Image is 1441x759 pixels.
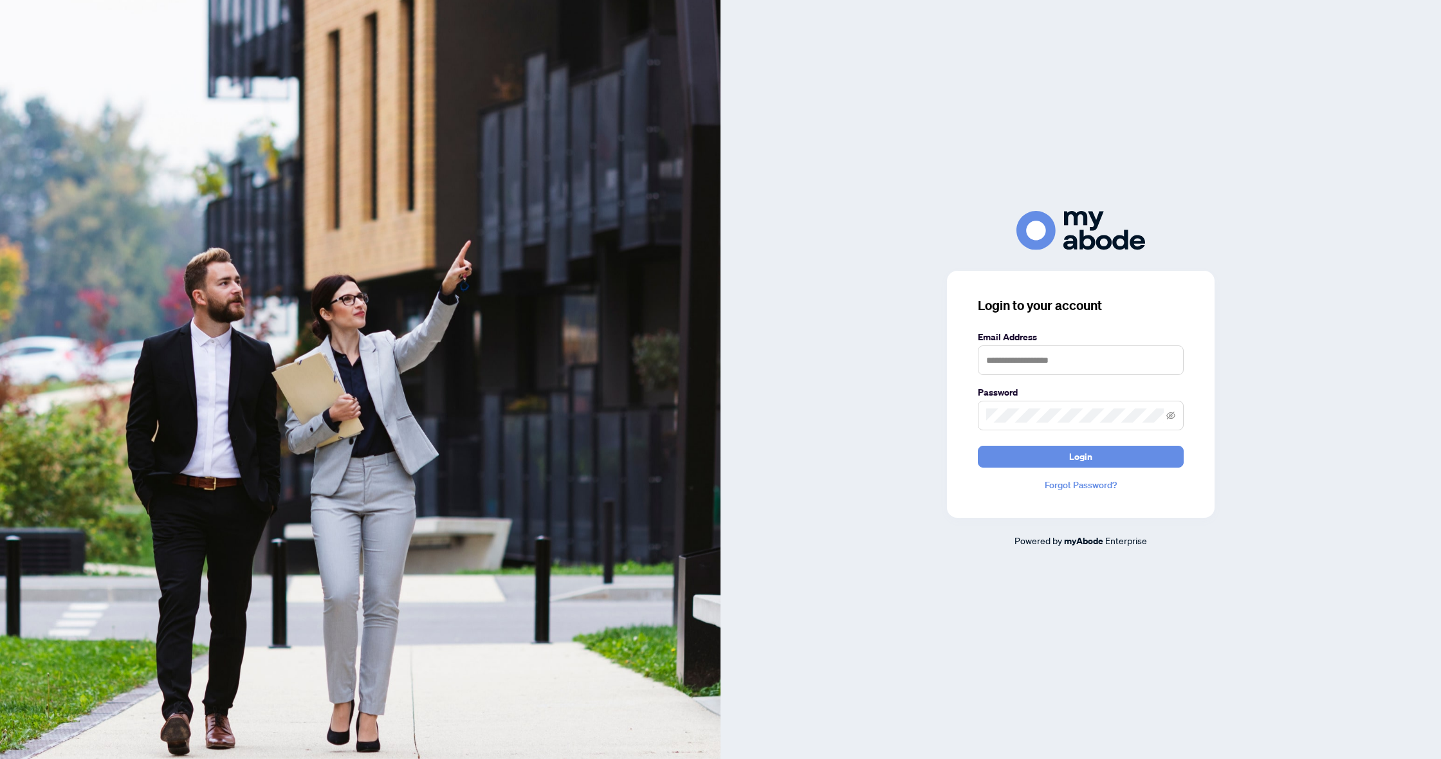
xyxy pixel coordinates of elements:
[978,330,1184,344] label: Email Address
[1105,535,1147,546] span: Enterprise
[978,446,1184,468] button: Login
[1064,534,1103,548] a: myAbode
[1069,446,1092,467] span: Login
[978,385,1184,399] label: Password
[978,297,1184,315] h3: Login to your account
[978,478,1184,492] a: Forgot Password?
[1016,211,1145,250] img: ma-logo
[1166,411,1175,420] span: eye-invisible
[1014,535,1062,546] span: Powered by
